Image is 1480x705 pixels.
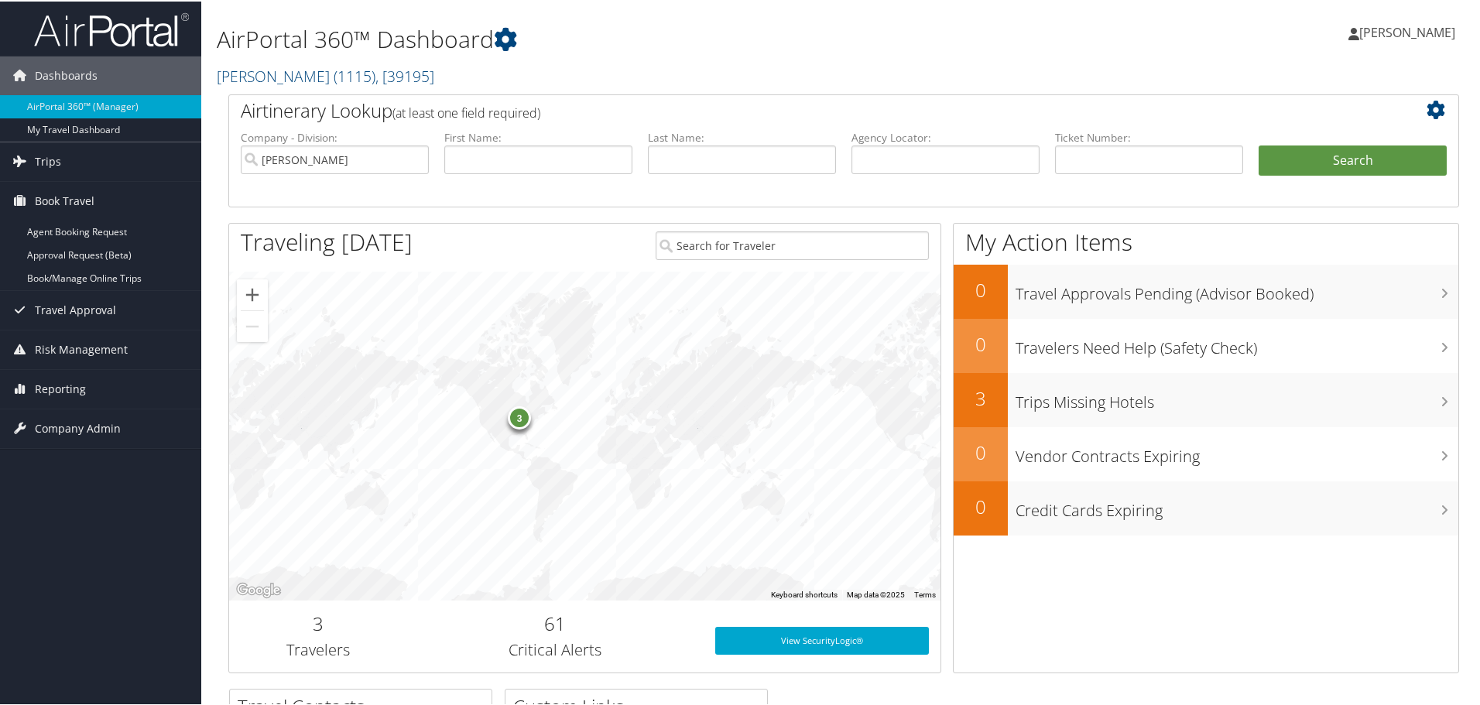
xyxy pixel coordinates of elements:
h2: Airtinerary Lookup [241,96,1345,122]
h2: 0 [954,438,1008,464]
span: Travel Approval [35,289,116,328]
h2: 0 [954,275,1008,302]
h3: Travelers Need Help (Safety Check) [1016,328,1458,358]
a: 0Vendor Contracts Expiring [954,426,1458,480]
a: Open this area in Google Maps (opens a new window) [233,579,284,599]
img: Google [233,579,284,599]
h3: Credit Cards Expiring [1016,491,1458,520]
a: 3Trips Missing Hotels [954,371,1458,426]
label: Agency Locator: [851,128,1040,144]
span: [PERSON_NAME] [1359,22,1455,39]
h3: Critical Alerts [419,638,692,659]
button: Search [1259,144,1447,175]
span: ( 1115 ) [334,64,375,85]
span: Risk Management [35,329,128,368]
span: Map data ©2025 [847,589,905,597]
a: 0Travel Approvals Pending (Advisor Booked) [954,263,1458,317]
span: Trips [35,141,61,180]
a: 0Travelers Need Help (Safety Check) [954,317,1458,371]
a: Terms (opens in new tab) [914,589,936,597]
a: 0Credit Cards Expiring [954,480,1458,534]
h1: Traveling [DATE] [241,224,413,257]
h2: 0 [954,492,1008,518]
span: Reporting [35,368,86,407]
span: (at least one field required) [392,103,540,120]
h3: Travelers [241,638,396,659]
span: Book Travel [35,180,94,219]
label: Company - Division: [241,128,429,144]
input: Search for Traveler [656,230,929,258]
label: First Name: [444,128,632,144]
div: 3 [508,405,531,428]
span: Company Admin [35,408,121,447]
h1: My Action Items [954,224,1458,257]
h2: 3 [241,609,396,635]
button: Zoom out [237,310,268,341]
h2: 0 [954,330,1008,356]
h2: 61 [419,609,692,635]
a: [PERSON_NAME] [1348,8,1471,54]
button: Zoom in [237,278,268,309]
a: View SecurityLogic® [715,625,929,653]
label: Last Name: [648,128,836,144]
span: Dashboards [35,55,98,94]
button: Keyboard shortcuts [771,588,838,599]
h2: 3 [954,384,1008,410]
img: airportal-logo.png [34,10,189,46]
a: [PERSON_NAME] [217,64,434,85]
span: , [ 39195 ] [375,64,434,85]
h1: AirPortal 360™ Dashboard [217,22,1053,54]
label: Ticket Number: [1055,128,1243,144]
h3: Vendor Contracts Expiring [1016,436,1458,466]
h3: Travel Approvals Pending (Advisor Booked) [1016,274,1458,303]
h3: Trips Missing Hotels [1016,382,1458,412]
